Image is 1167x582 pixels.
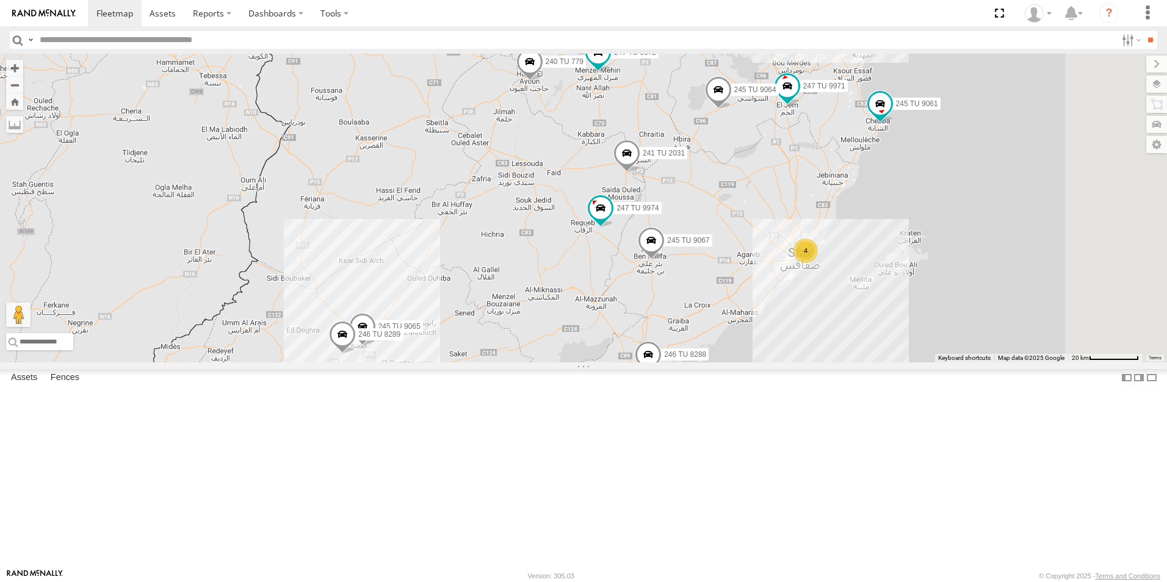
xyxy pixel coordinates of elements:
button: Keyboard shortcuts [938,354,991,362]
span: 246 TU 8288 [664,350,706,359]
label: Hide Summary Table [1146,369,1158,387]
img: rand-logo.svg [12,9,76,18]
label: Search Filter Options [1117,31,1143,49]
label: Dock Summary Table to the Right [1133,369,1145,387]
a: Terms [1149,356,1162,361]
button: Zoom Home [6,93,23,110]
span: 245 TU 9065 [378,322,421,331]
button: Zoom in [6,60,23,76]
span: 245 TU 9067 [667,236,709,245]
span: 246 TU 8289 [358,330,400,339]
span: 245 TU 9064 [734,86,776,95]
label: Fences [45,369,85,386]
span: 247 TU 9971 [803,82,845,90]
span: 247 TU 9974 [616,204,659,212]
button: Map Scale: 20 km per 78 pixels [1068,354,1143,362]
a: Visit our Website [7,570,63,582]
div: Version: 305.03 [528,572,574,580]
span: 241 TU 2031 [643,149,685,157]
div: 4 [793,239,818,263]
span: 240 TU 779 [546,57,584,66]
button: Zoom out [6,76,23,93]
div: © Copyright 2025 - [1039,572,1160,580]
div: Nejah Benkhalifa [1021,4,1056,23]
span: 245 TU 9061 [896,99,938,108]
label: Assets [5,369,43,386]
span: 20 km [1072,354,1089,361]
span: Map data ©2025 Google [998,354,1064,361]
button: Drag Pegman onto the map to open Street View [6,303,31,327]
label: Map Settings [1146,136,1167,153]
i: ? [1099,4,1119,23]
label: Measure [6,116,23,133]
label: Search Query [26,31,35,49]
a: Terms and Conditions [1096,572,1160,580]
label: Dock Summary Table to the Left [1121,369,1133,387]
